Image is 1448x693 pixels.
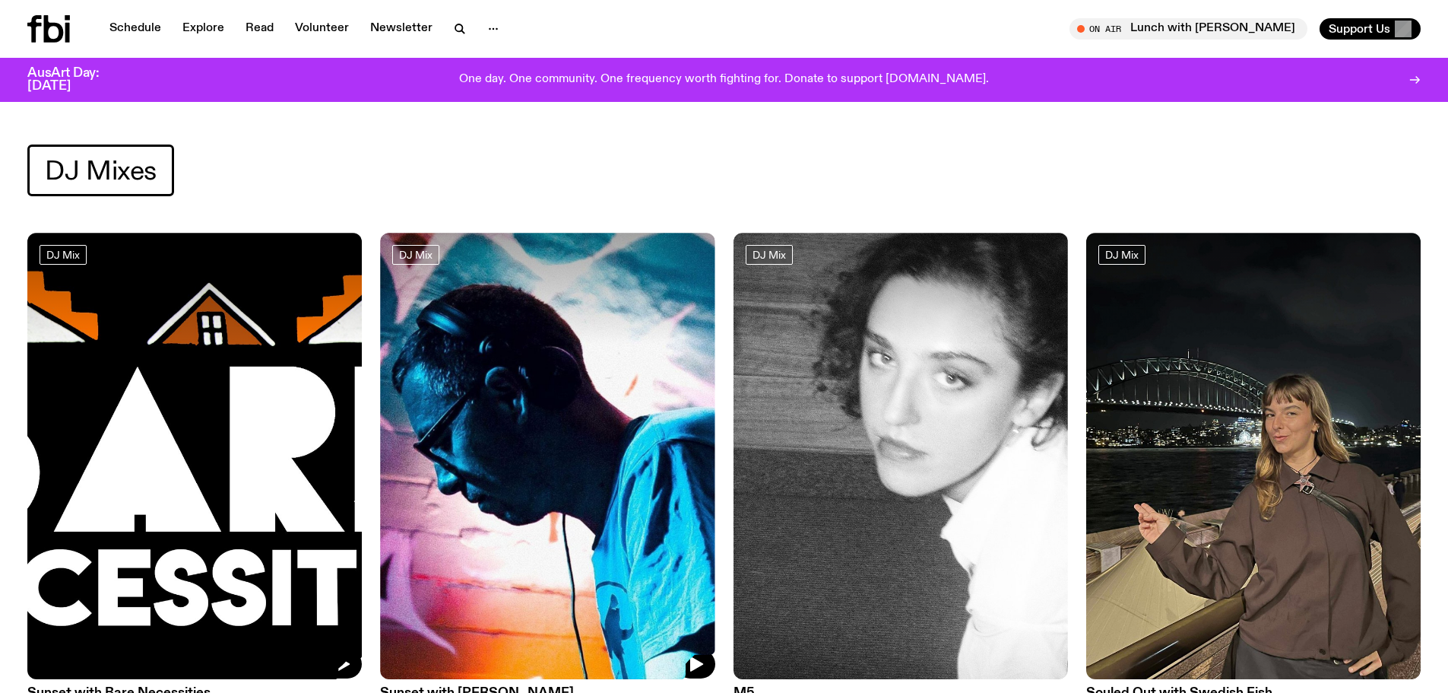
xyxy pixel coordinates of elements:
button: On AirLunch with [PERSON_NAME] [1069,18,1307,40]
span: DJ Mix [46,249,80,260]
img: Bare Necessities [27,233,362,679]
a: Schedule [100,18,170,40]
p: One day. One community. One frequency worth fighting for. Donate to support [DOMAIN_NAME]. [459,73,989,87]
a: Explore [173,18,233,40]
img: A black and white photo of Lilly wearing a white blouse and looking up at the camera. [734,233,1068,679]
span: Support Us [1329,22,1390,36]
a: Volunteer [286,18,358,40]
img: Simon Caldwell stands side on, looking downwards. He has headphones on. Behind him is a brightly ... [380,233,714,679]
img: Izzy Page stands above looking down at Opera Bar. She poses in front of the Harbour Bridge in the... [1086,233,1421,679]
a: Read [236,18,283,40]
span: DJ Mix [399,249,432,260]
span: DJ Mixes [45,156,157,186]
a: DJ Mix [392,245,439,265]
span: DJ Mix [753,249,786,260]
a: DJ Mix [1098,245,1145,265]
a: Newsletter [361,18,442,40]
span: DJ Mix [1105,249,1139,260]
a: DJ Mix [746,245,793,265]
button: Support Us [1320,18,1421,40]
a: DJ Mix [40,245,87,265]
h3: AusArt Day: [DATE] [27,67,125,93]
